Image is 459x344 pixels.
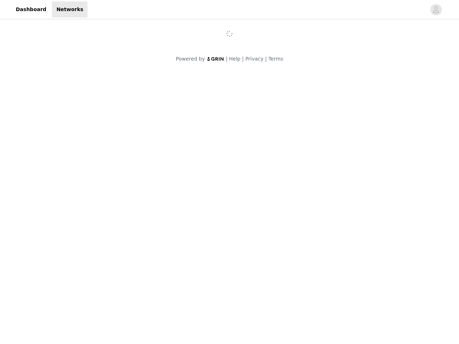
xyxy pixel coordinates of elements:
[432,4,439,15] div: avatar
[268,56,283,62] a: Terms
[207,57,224,61] img: logo
[11,1,51,18] a: Dashboard
[245,56,264,62] a: Privacy
[176,56,205,62] span: Powered by
[242,56,244,62] span: |
[226,56,228,62] span: |
[265,56,267,62] span: |
[52,1,87,18] a: Networks
[229,56,241,62] a: Help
